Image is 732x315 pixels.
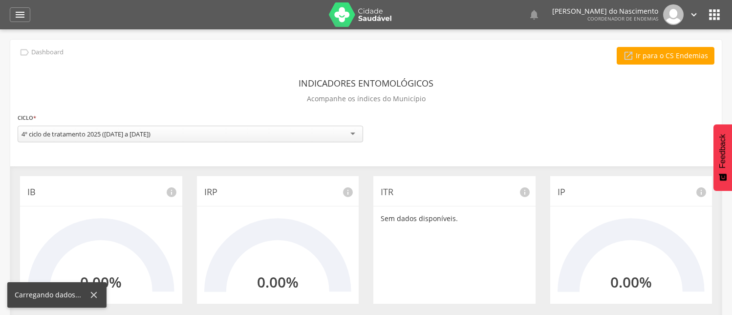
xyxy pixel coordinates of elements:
[15,290,88,300] div: Carregando dados...
[204,186,352,199] p: IRP
[528,9,540,21] i: 
[19,47,30,58] i: 
[707,7,722,22] i: 
[718,134,727,168] span: Feedback
[381,186,528,199] p: ITR
[617,47,714,65] a: Ir para o CS Endemias
[257,274,299,290] h2: 0.00%
[689,9,699,20] i: 
[689,4,699,25] a: 
[558,186,705,199] p: IP
[381,214,528,224] p: Sem dados disponíveis.
[31,48,64,56] p: Dashboard
[299,74,433,92] header: Indicadores Entomológicos
[14,9,26,21] i: 
[27,186,175,199] p: IB
[695,186,707,198] i: info
[587,15,658,22] span: Coordenador de Endemias
[22,130,151,138] div: 4º ciclo de tratamento 2025 ([DATE] a [DATE])
[713,124,732,191] button: Feedback - Mostrar pesquisa
[166,186,177,198] i: info
[80,274,122,290] h2: 0.00%
[342,186,354,198] i: info
[623,50,634,61] i: 
[10,7,30,22] a: 
[307,92,426,106] p: Acompanhe os índices do Município
[519,186,531,198] i: info
[552,8,658,15] p: [PERSON_NAME] do Nascimento
[610,274,652,290] h2: 0.00%
[18,112,36,123] label: Ciclo
[528,4,540,25] a: 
